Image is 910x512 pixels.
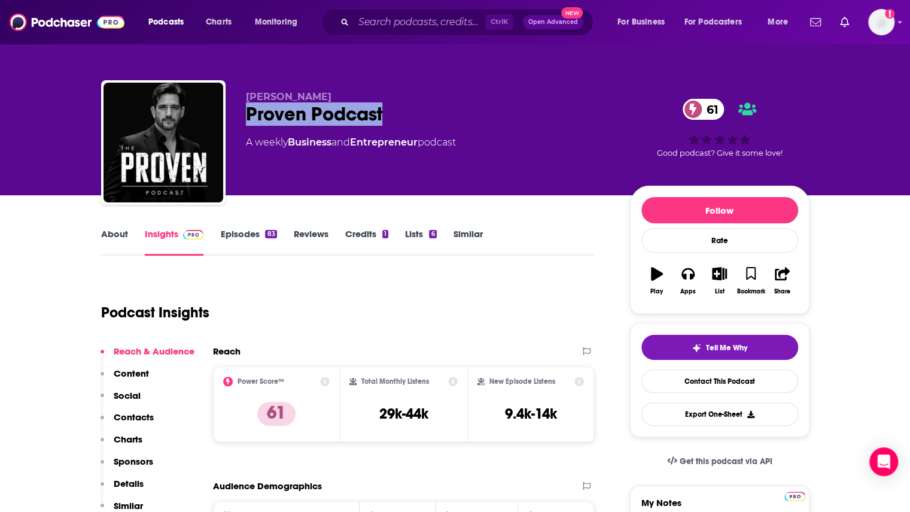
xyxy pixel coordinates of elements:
[784,492,805,501] img: Podchaser Pro
[379,405,428,423] h3: 29k-44k
[114,346,194,357] p: Reach & Audience
[145,228,204,256] a: InsightsPodchaser Pro
[246,91,331,102] span: [PERSON_NAME]
[405,228,436,256] a: Lists6
[101,390,141,412] button: Social
[885,9,894,19] svg: Add a profile image
[101,346,194,368] button: Reach & Audience
[869,447,898,476] div: Open Intercom Messenger
[692,343,701,353] img: tell me why sparkle
[489,377,555,386] h2: New Episode Listens
[672,259,704,302] button: Apps
[332,8,605,36] div: Search podcasts, credits, & more...
[198,13,239,32] a: Charts
[658,447,782,476] a: Get this podcast via API
[715,288,725,295] div: List
[759,13,803,32] button: open menu
[485,14,513,30] span: Ctrl K
[684,14,742,31] span: For Podcasters
[768,14,788,31] span: More
[868,9,894,35] span: Logged in as cmand-s
[114,390,141,401] p: Social
[101,368,149,390] button: Content
[331,137,350,148] span: and
[706,343,747,353] span: Tell Me Why
[683,99,725,120] a: 61
[361,377,429,386] h2: Total Monthly Listens
[246,13,313,32] button: open menu
[528,19,578,25] span: Open Advanced
[382,230,388,238] div: 1
[213,480,322,492] h2: Audience Demographics
[868,9,894,35] img: User Profile
[609,13,680,32] button: open menu
[354,13,485,32] input: Search podcasts, credits, & more...
[650,288,663,295] div: Play
[101,434,142,456] button: Charts
[345,228,388,256] a: Credits1
[238,377,284,386] h2: Power Score™
[657,149,783,157] span: Good podcast? Give it some love!
[220,228,276,256] a: Episodes83
[257,402,296,426] p: 61
[140,13,199,32] button: open menu
[630,91,809,165] div: 61Good podcast? Give it some love!
[735,259,766,302] button: Bookmark
[617,14,665,31] span: For Business
[114,411,154,423] p: Contacts
[101,228,128,256] a: About
[101,456,153,478] button: Sponsors
[350,137,418,148] a: Entrepreneur
[835,12,854,32] a: Show notifications dropdown
[774,288,790,295] div: Share
[114,456,153,467] p: Sponsors
[206,14,232,31] span: Charts
[294,228,328,256] a: Reviews
[429,230,436,238] div: 6
[868,9,894,35] button: Show profile menu
[454,228,483,256] a: Similar
[641,259,672,302] button: Play
[641,197,798,223] button: Follow
[680,288,696,295] div: Apps
[677,13,759,32] button: open menu
[695,99,725,120] span: 61
[288,137,331,148] a: Business
[766,259,798,302] button: Share
[523,15,583,29] button: Open AdvancedNew
[505,405,557,423] h3: 9.4k-14k
[114,434,142,445] p: Charts
[101,478,144,500] button: Details
[641,402,798,426] button: Export One-Sheet
[10,11,124,34] img: Podchaser - Follow, Share and Rate Podcasts
[561,7,583,19] span: New
[784,490,805,501] a: Pro website
[736,288,765,295] div: Bookmark
[265,230,276,238] div: 83
[114,368,149,379] p: Content
[148,14,184,31] span: Podcasts
[104,83,223,202] img: Proven Podcast
[255,14,297,31] span: Monitoring
[101,411,154,434] button: Contacts
[704,259,735,302] button: List
[183,230,204,240] img: Podchaser Pro
[805,12,826,32] a: Show notifications dropdown
[101,304,209,322] h1: Podcast Insights
[641,369,798,393] a: Contact This Podcast
[114,478,144,489] p: Details
[246,135,456,150] div: A weekly podcast
[679,456,772,466] span: Get this podcast via API
[641,228,798,253] div: Rate
[114,500,143,511] p: Similar
[641,335,798,360] button: tell me why sparkleTell Me Why
[213,346,241,357] h2: Reach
